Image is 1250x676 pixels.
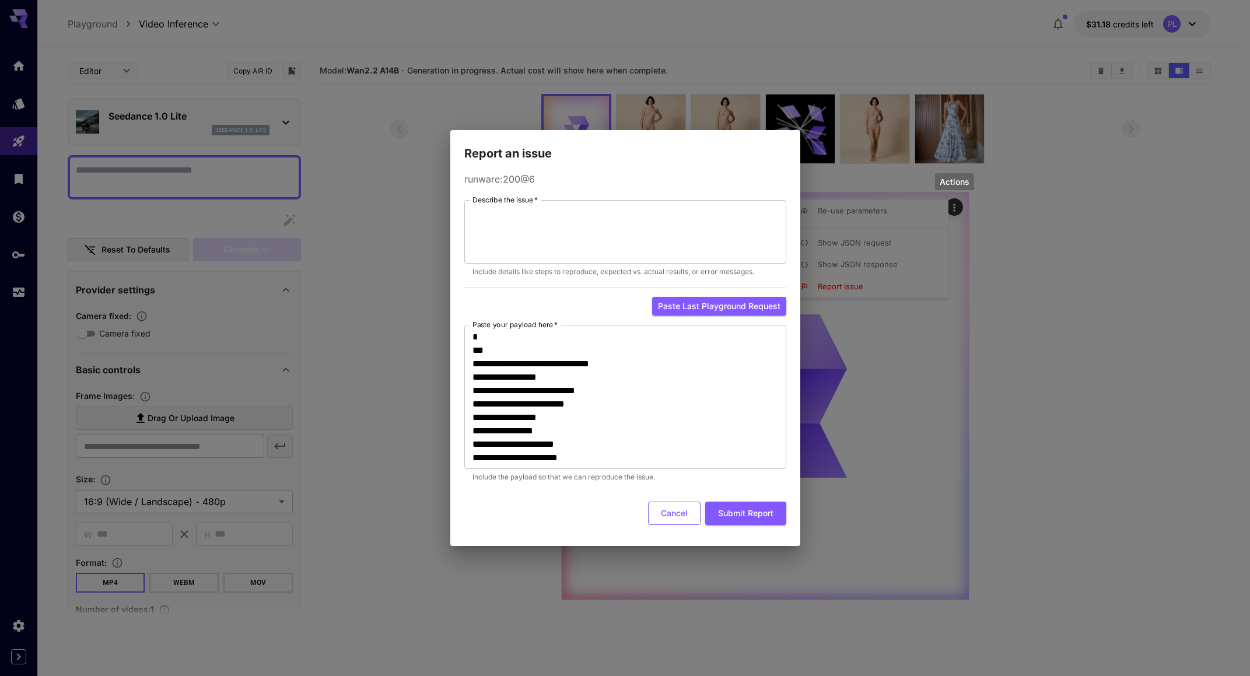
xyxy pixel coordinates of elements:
p: runware:200@6 [464,172,786,186]
button: Cancel [648,502,701,526]
label: Describe the issue [472,195,538,205]
div: Actions [935,173,974,190]
h2: Report an issue [450,130,800,163]
label: Paste your payload here [472,320,558,330]
p: Include the payload so that we can reproduce the issue. [472,471,778,483]
p: Include details like steps to reproduce, expected vs. actual results, or error messages. [472,266,778,278]
button: Submit Report [705,502,786,526]
button: Paste last playground request [652,297,786,316]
